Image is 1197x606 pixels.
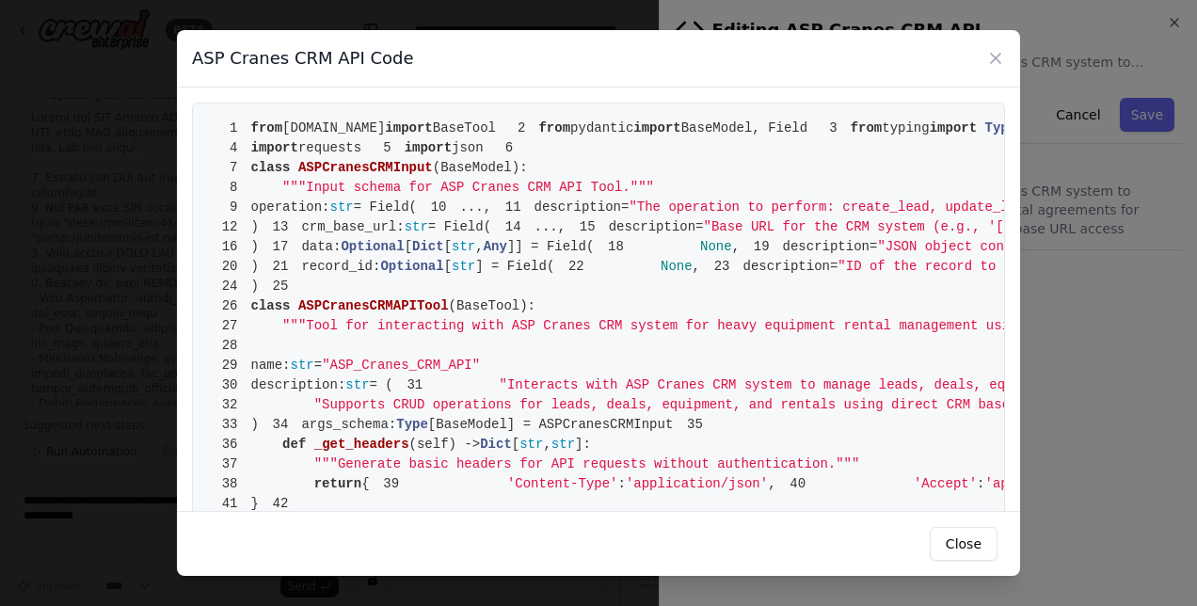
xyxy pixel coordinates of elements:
[626,476,768,491] span: 'application/json'
[700,257,743,277] span: 23
[444,259,452,274] span: [
[208,474,251,494] span: 38
[301,417,396,432] span: args_schema:
[251,120,283,136] span: from
[345,377,369,392] span: str
[314,476,361,491] span: return
[914,476,977,491] span: 'Accept'
[456,298,519,313] span: BaseTool
[370,474,413,494] span: 39
[208,219,259,234] span: )
[208,277,251,296] span: 24
[882,120,929,136] span: typing
[251,160,291,175] span: class
[538,120,570,136] span: from
[491,217,535,237] span: 14
[681,120,807,136] span: BaseModel, Field
[208,494,251,514] span: 41
[507,476,618,491] span: 'Content-Type'
[484,239,507,254] span: Any
[380,259,443,274] span: Optional
[208,417,259,432] span: )
[512,160,528,175] span: ):
[314,358,322,373] span: =
[519,437,543,452] span: str
[298,298,449,313] span: ASPCranesCRMAPITool
[301,239,341,254] span: data:
[354,199,417,215] span: = Field(
[412,239,444,254] span: Dict
[449,437,481,452] span: ) ->
[440,160,512,175] span: BaseModel
[361,476,369,491] span: {
[282,437,306,452] span: def
[251,298,291,313] span: class
[208,138,251,158] span: 4
[396,417,428,432] span: Type
[491,198,535,217] span: 11
[259,257,302,277] span: 21
[208,316,251,336] span: 27
[977,476,984,491] span: :
[208,415,251,435] span: 33
[208,217,251,237] span: 12
[393,375,437,395] span: 31
[484,138,527,158] span: 6
[361,138,405,158] span: 5
[282,180,654,195] span: """Input schema for ASP Cranes CRM API Tool."""
[851,120,883,136] span: from
[783,239,878,254] span: description=
[543,437,551,452] span: ,
[301,219,404,234] span: crm_base_url:
[322,358,480,373] span: "ASP_Cranes_CRM_API"
[405,239,412,254] span: [
[330,199,354,215] span: str
[930,527,997,561] button: Close
[208,435,251,454] span: 36
[208,279,259,294] span: )
[208,356,251,375] span: 29
[740,237,783,257] span: 19
[370,377,393,392] span: = (
[409,437,417,452] span: (
[575,437,591,452] span: ]:
[491,219,566,234] span: ...,
[208,296,251,316] span: 26
[507,239,594,254] span: ]] = Field(
[633,120,680,136] span: import
[535,199,630,215] span: description=
[259,217,302,237] span: 13
[208,237,251,257] span: 16
[428,417,673,432] span: [BaseModel] = ASPCranesCRMInput
[452,239,475,254] span: str
[551,437,575,452] span: str
[475,259,554,274] span: ] = Field(
[259,494,302,514] span: 42
[251,358,291,373] span: name:
[314,437,409,452] span: _get_headers
[449,298,456,313] span: (
[519,298,535,313] span: ):
[208,257,251,277] span: 20
[743,259,838,274] span: description=
[301,259,380,274] span: record_id:
[208,198,251,217] span: 9
[452,259,475,274] span: str
[433,120,496,136] span: BaseTool
[475,239,483,254] span: ,
[208,496,259,511] span: }
[554,257,598,277] span: 22
[930,120,977,136] span: import
[661,259,693,274] span: None
[208,259,259,274] span: )
[609,219,704,234] span: description=
[291,358,314,373] span: str
[480,437,512,452] span: Dict
[433,160,440,175] span: (
[985,120,1017,136] span: Type
[314,456,860,471] span: """Generate basic headers for API requests without authentication."""
[693,259,700,274] span: ,
[298,140,361,155] span: requests
[417,199,491,215] span: ...,
[700,239,732,254] span: None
